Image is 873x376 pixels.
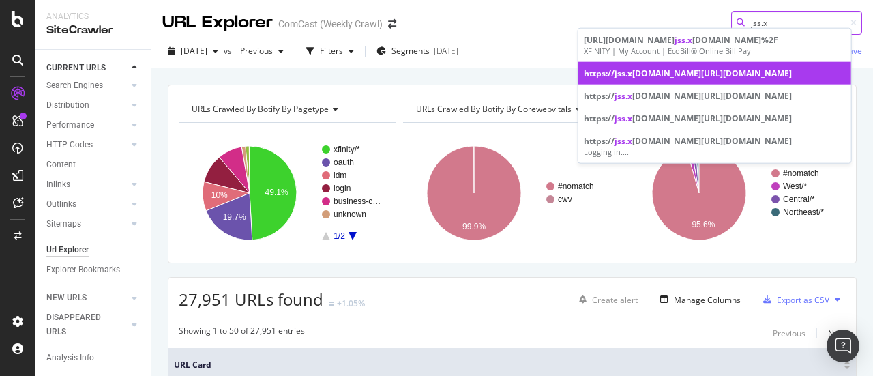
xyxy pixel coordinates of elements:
[46,61,106,75] div: CURRENT URLS
[189,98,384,120] h4: URLs Crawled By Botify By pagetype
[46,351,94,365] div: Analysis Info
[46,310,128,339] a: DISAPPEARED URLS
[265,188,288,197] text: 49.1%
[46,118,94,132] div: Performance
[783,194,815,204] text: Central/*
[391,45,430,57] span: Segments
[46,118,128,132] a: Performance
[584,90,846,102] div: https:// [DOMAIN_NAME][URL][DOMAIN_NAME]
[628,134,842,252] svg: A chart.
[584,68,846,79] div: https:// [DOMAIN_NAME][URL][DOMAIN_NAME]
[578,62,851,85] a: https://jss.x[DOMAIN_NAME][URL][DOMAIN_NAME]
[179,325,305,341] div: Showing 1 to 50 of 27,951 entries
[46,177,128,192] a: Inlinks
[46,351,141,365] a: Analysis Info
[578,130,851,163] a: https://jss.x[DOMAIN_NAME][URL][DOMAIN_NAME]Logging in....
[462,222,486,231] text: 99.9%
[758,289,829,310] button: Export as CSV
[413,98,608,120] h4: URLs Crawled By Botify By corewebvitals
[46,158,76,172] div: Content
[578,29,851,62] a: [URL][DOMAIN_NAME]jss.x[DOMAIN_NAME]%2FXFINITY | My Account | EcoBill® Online Bill Pay
[334,209,366,219] text: unknown
[674,294,741,306] div: Manage Columns
[844,45,862,57] div: Save
[731,11,862,35] input: Find a URL
[181,45,207,57] span: 2025 Sep. 13th
[162,11,273,34] div: URL Explorer
[773,328,805,339] div: Previous
[235,40,289,62] button: Previous
[46,197,128,212] a: Outlinks
[46,243,141,257] a: Url Explorer
[329,302,334,306] img: Equal
[46,158,141,172] a: Content
[334,231,345,241] text: 1/2
[584,147,846,158] div: Logging in....
[828,328,846,339] div: Next
[179,134,393,252] svg: A chart.
[334,197,381,206] text: business-c…
[46,177,70,192] div: Inlinks
[434,45,458,57] div: [DATE]
[174,359,840,371] span: URL Card
[46,263,120,277] div: Explorer Bookmarks
[278,17,383,31] div: ComCast (Weekly Crawl)
[46,138,128,152] a: HTTP Codes
[615,113,632,124] span: jss.x
[558,194,572,204] text: cwv
[828,325,846,341] button: Next
[179,288,323,310] span: 27,951 URLs found
[46,217,81,231] div: Sitemaps
[46,98,89,113] div: Distribution
[584,113,846,124] div: https:// [DOMAIN_NAME][URL][DOMAIN_NAME]
[403,134,617,252] svg: A chart.
[783,207,824,217] text: Northeast/*
[777,294,829,306] div: Export as CSV
[337,298,365,309] div: +1.05%
[46,98,128,113] a: Distribution
[46,243,89,257] div: Url Explorer
[584,34,846,46] div: [URL][DOMAIN_NAME] [DOMAIN_NAME]%2F
[46,23,140,38] div: SiteCrawler
[334,184,351,193] text: login
[416,103,572,115] span: URLs Crawled By Botify By corewebvitals
[388,19,396,29] div: arrow-right-arrow-left
[615,135,632,147] span: jss.x
[675,34,692,46] span: jss.x
[46,197,76,212] div: Outlinks
[46,217,128,231] a: Sitemaps
[783,169,819,178] text: #nomatch
[615,90,632,102] span: jss.x
[558,182,594,191] text: #nomatch
[773,325,805,341] button: Previous
[334,145,360,154] text: xfinity/*
[162,40,224,62] button: [DATE]
[584,46,846,57] div: XFINITY | My Account | EcoBill® Online Bill Pay
[46,263,141,277] a: Explorer Bookmarks
[592,294,638,306] div: Create alert
[371,40,464,62] button: Segments[DATE]
[46,138,93,152] div: HTTP Codes
[46,61,128,75] a: CURRENT URLS
[46,78,103,93] div: Search Engines
[46,11,140,23] div: Analytics
[224,45,235,57] span: vs
[46,291,128,305] a: NEW URLS
[334,158,354,167] text: oauth
[192,103,329,115] span: URLs Crawled By Botify By pagetype
[211,190,228,200] text: 10%
[578,85,851,107] a: https://jss.x[DOMAIN_NAME][URL][DOMAIN_NAME]
[783,182,807,191] text: West/*
[320,45,343,57] div: Filters
[334,171,346,180] text: idm
[578,107,851,130] a: https://jss.x[DOMAIN_NAME][URL][DOMAIN_NAME]
[584,135,846,147] div: https:// [DOMAIN_NAME][URL][DOMAIN_NAME]
[223,212,246,222] text: 19.7%
[46,291,87,305] div: NEW URLS
[235,45,273,57] span: Previous
[615,68,632,79] span: jss.x
[46,78,128,93] a: Search Engines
